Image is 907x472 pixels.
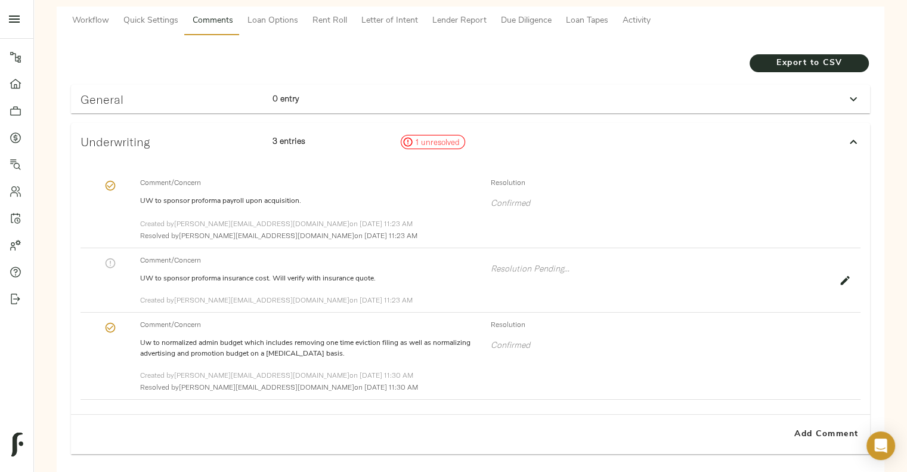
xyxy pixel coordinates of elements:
strong: 3 entries [273,135,305,146]
span: 1 unresolved [411,137,465,149]
button: Resolved by zach@fulcrumlendingcorp.com • September 9, 2025 11:23 AM [103,178,118,193]
span: Comments [193,14,233,29]
p: UW to sponsor proforma payroll upon acquisition. [140,196,481,206]
button: Add Comment [788,419,865,449]
p: Resolved by [PERSON_NAME][EMAIL_ADDRESS][DOMAIN_NAME] on [DATE] 11:30 AM [140,381,832,393]
p: Confirmed [491,339,832,351]
span: Created by [PERSON_NAME][EMAIL_ADDRESS][DOMAIN_NAME] on [DATE] 11:30 AM [140,371,413,380]
span: Quick Settings [123,14,178,29]
span: Comment/Concern [140,319,481,331]
span: Rent Roll [312,14,347,29]
strong: 0 entry [273,93,299,104]
span: Created by [PERSON_NAME][EMAIL_ADDRESS][DOMAIN_NAME] on [DATE] 11:23 AM [140,219,413,228]
span: Add Comment [793,427,860,442]
span: Resolution [491,177,832,189]
p: Resolved by [PERSON_NAME][EMAIL_ADDRESS][DOMAIN_NAME] on [DATE] 11:23 AM [140,230,832,242]
button: Resolved by zach@fulcrumlendingcorp.com • September 10, 2025 11:30 AM [103,320,118,335]
span: Export to CSV [761,56,857,71]
p: Uw to normalized admin budget which includes removing one time eviction filing as well as normali... [140,338,481,359]
span: Loan Options [247,14,298,29]
span: Loan Tapes [566,14,608,29]
span: Comment/Concern [140,177,481,189]
div: General0 entry [71,85,870,113]
div: Underwriting3 entries1 unresolved [71,123,870,161]
p: Confirmed [491,197,832,209]
span: Due Diligence [501,14,552,29]
p: UW to sponsor proforma insurance cost. Will verify with insurance quote. [140,273,481,284]
h3: Underwriting [81,135,263,149]
span: Resolution [491,319,832,331]
h3: General [81,92,263,106]
button: Click to mark resolved [103,255,118,271]
img: logo [11,433,23,456]
span: Workflow [72,14,109,29]
span: Activity [623,14,651,29]
span: Lender Report [432,14,487,29]
span: Comment/Concern [140,254,481,266]
p: Resolution Pending... [491,263,832,274]
button: Export to CSV [750,54,869,72]
div: Open Intercom Messenger [866,431,895,460]
span: Created by [PERSON_NAME][EMAIL_ADDRESS][DOMAIN_NAME] on [DATE] 11:23 AM [140,295,413,304]
span: Letter of Intent [361,14,418,29]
